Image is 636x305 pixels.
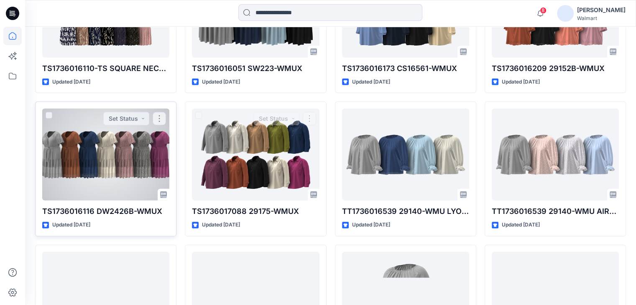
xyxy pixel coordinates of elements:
[52,78,90,86] p: Updated [DATE]
[52,221,90,229] p: Updated [DATE]
[342,206,469,217] p: TT1736016539 29140-WMU LYOCELL
[492,206,619,217] p: TT1736016539 29140-WMU AIRFLOW
[192,206,319,217] p: TS1736017088 29175-WMUX
[342,63,469,74] p: TS1736016173 CS16561-WMUX
[342,109,469,201] a: TT1736016539 29140-WMU LYOCELL
[492,63,619,74] p: TS1736016209 29152B-WMUX
[192,63,319,74] p: TS1736016051 SW223-WMUX
[352,78,390,86] p: Updated [DATE]
[42,109,169,201] a: TS1736016116 DW2426B-WMUX
[192,109,319,201] a: TS1736017088 29175-WMUX
[492,109,619,201] a: TT1736016539 29140-WMU AIRFLOW
[502,221,540,229] p: Updated [DATE]
[557,5,574,22] img: avatar
[540,7,547,14] span: 8
[577,15,626,21] div: Walmart
[42,206,169,217] p: TS1736016116 DW2426B-WMUX
[352,221,390,229] p: Updated [DATE]
[577,5,626,15] div: [PERSON_NAME]
[202,221,240,229] p: Updated [DATE]
[202,78,240,86] p: Updated [DATE]
[502,78,540,86] p: Updated [DATE]
[42,63,169,74] p: TS1736016110-TS SQUARE NECK TIER MAXI DRESS-ADM-DC2399-WMUX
